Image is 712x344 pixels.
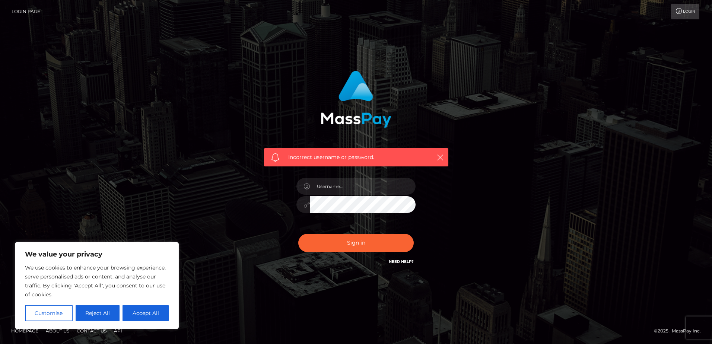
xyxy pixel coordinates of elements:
[8,325,41,337] a: Homepage
[43,325,72,337] a: About Us
[671,4,699,19] a: Login
[321,71,391,128] img: MassPay Login
[25,263,169,299] p: We use cookies to enhance your browsing experience, serve personalised ads or content, and analys...
[654,327,706,335] div: © 2025 , MassPay Inc.
[389,259,414,264] a: Need Help?
[123,305,169,321] button: Accept All
[74,325,109,337] a: Contact Us
[12,4,40,19] a: Login Page
[15,242,179,329] div: We value your privacy
[25,250,169,259] p: We value your privacy
[298,234,414,252] button: Sign in
[76,305,120,321] button: Reject All
[25,305,73,321] button: Customise
[310,178,416,195] input: Username...
[111,325,125,337] a: API
[288,153,424,161] span: Incorrect username or password.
